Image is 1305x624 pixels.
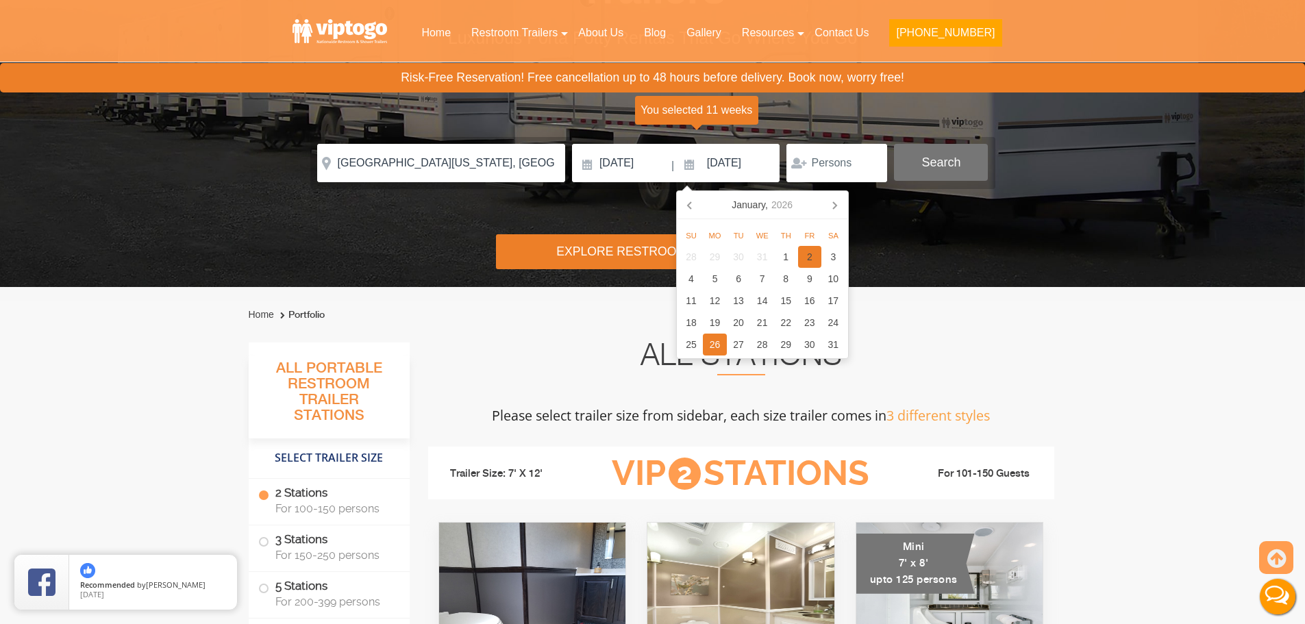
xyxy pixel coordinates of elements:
input: Pickup [676,144,780,182]
div: Tu [727,227,751,244]
div: 3 [821,246,845,268]
a: Blog [634,18,676,48]
div: Fr [798,227,822,244]
span: You selected 11 weeks [635,96,758,125]
div: Mo [703,227,727,244]
input: Where do you need your restroom? [317,144,565,182]
p: Please select trailer size from sidebar, each size trailer comes in [428,402,1054,429]
img: thumbs up icon [80,563,95,578]
div: 13 [727,290,751,312]
div: Su [680,227,704,244]
div: Sa [821,227,845,244]
a: Home [411,18,461,48]
div: 1 [774,246,798,268]
span: For 100-150 persons [275,502,393,515]
div: 4 [680,268,704,290]
div: 11 [680,290,704,312]
a: Gallery [676,18,732,48]
div: 15 [774,290,798,312]
div: 28 [680,246,704,268]
label: 3 Stations [258,525,400,568]
div: 27 [727,334,751,355]
li: Trailer Size: 7' X 12' [438,453,591,495]
div: 18 [680,312,704,334]
div: 30 [727,246,751,268]
a: Home [249,309,274,320]
img: Review Rating [28,569,55,596]
div: 28 [750,334,774,355]
input: Persons [786,144,887,182]
div: We [750,227,774,244]
div: 9 [798,268,822,290]
div: 8 [774,268,798,290]
div: 12 [703,290,727,312]
div: 29 [774,334,798,355]
h3: All Portable Restroom Trailer Stations [249,356,410,438]
h4: Select Trailer Size [249,445,410,471]
div: 30 [798,334,822,355]
span: by [80,581,226,590]
span: For 200-399 persons [275,595,393,608]
div: 22 [774,312,798,334]
span: 3 different styles [886,406,990,425]
li: Portfolio [277,307,325,323]
div: 16 [798,290,822,312]
a: [PHONE_NUMBER] [879,18,1012,55]
a: Resources [732,18,804,48]
i: 2026 [771,197,793,213]
div: 6 [727,268,751,290]
div: Mini 7' x 8' upto 125 persons [856,534,975,594]
span: [DATE] [80,589,104,599]
button: [PHONE_NUMBER] [889,19,1002,47]
button: Search [894,144,988,181]
div: 31 [821,334,845,355]
label: 2 Stations [258,479,400,521]
li: For 101-150 Guests [891,466,1045,482]
span: | [671,144,674,188]
div: 26 [703,334,727,355]
div: January, [726,194,798,216]
div: 2 [798,246,822,268]
h3: VIP Stations [591,455,891,492]
input: Delivery [572,144,670,182]
button: Live Chat [1250,569,1305,624]
div: 31 [750,246,774,268]
div: Explore Restroom Trailers [496,234,809,269]
div: 10 [821,268,845,290]
span: [PERSON_NAME] [146,579,206,590]
a: Contact Us [804,18,879,48]
div: 23 [798,312,822,334]
div: 17 [821,290,845,312]
div: 29 [703,246,727,268]
div: Th [774,227,798,244]
div: 5 [703,268,727,290]
div: 19 [703,312,727,334]
span: For 150-250 persons [275,549,393,562]
span: 2 [669,458,701,490]
div: 7 [750,268,774,290]
div: 14 [750,290,774,312]
div: 21 [750,312,774,334]
label: 5 Stations [258,572,400,614]
div: 25 [680,334,704,355]
div: 20 [727,312,751,334]
a: Restroom Trailers [461,18,568,48]
h2: All Stations [428,342,1054,375]
span: Recommended [80,579,135,590]
a: About Us [568,18,634,48]
div: 24 [821,312,845,334]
